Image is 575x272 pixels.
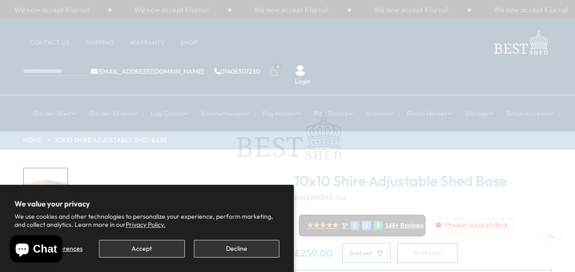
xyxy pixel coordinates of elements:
[14,212,279,229] p: We use cookies and other technologies to personalize your experience, perform marketing, and coll...
[194,240,279,258] button: Decline
[7,235,65,265] inbox-online-store-chat: Shopify online store chat
[126,220,165,229] a: Privacy Policy.
[14,199,279,208] h2: We value your privacy
[99,240,184,258] button: Accept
